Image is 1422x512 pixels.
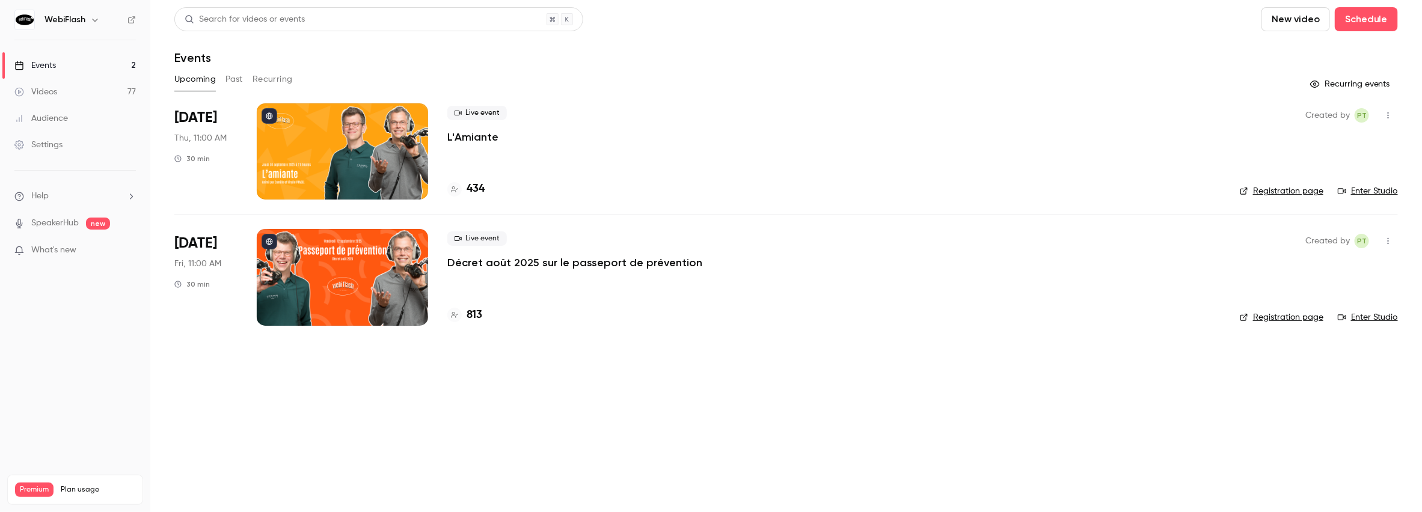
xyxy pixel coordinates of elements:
li: help-dropdown-opener [14,190,136,203]
span: Help [31,190,49,203]
a: Enter Studio [1338,311,1398,323]
div: Settings [14,139,63,151]
button: Schedule [1335,7,1398,31]
button: Upcoming [174,70,216,89]
div: 30 min [174,154,210,163]
span: Fri, 11:00 AM [174,258,221,270]
a: Décret août 2025 sur le passeport de prévention [447,255,702,270]
span: PT [1357,234,1367,248]
span: Thu, 11:00 AM [174,132,227,144]
a: Enter Studio [1338,185,1398,197]
button: New video [1261,7,1330,31]
h4: 434 [467,181,485,197]
button: Past [225,70,243,89]
div: 30 min [174,279,210,289]
div: Audience [14,112,68,124]
span: Created by [1305,234,1350,248]
a: 813 [447,307,482,323]
div: Events [14,59,56,72]
h6: WebiFlash [44,14,85,26]
span: Created by [1305,108,1350,123]
h1: Events [174,50,211,65]
span: What's new [31,244,76,257]
div: Videos [14,86,57,98]
span: Live event [447,231,507,246]
span: new [86,218,110,230]
span: [DATE] [174,108,217,127]
div: Search for videos or events [185,13,305,26]
span: Plan usage [61,485,135,495]
a: Registration page [1240,311,1323,323]
span: Premium [15,483,54,497]
a: SpeakerHub [31,217,79,230]
span: PT [1357,108,1367,123]
h4: 813 [467,307,482,323]
span: [DATE] [174,234,217,253]
span: Pauline TERRIEN [1355,108,1369,123]
img: WebiFlash [15,10,34,29]
span: Live event [447,106,507,120]
iframe: Noticeable Trigger [121,245,136,256]
span: Pauline TERRIEN [1355,234,1369,248]
div: Sep 12 Fri, 11:00 AM (Europe/Paris) [174,229,238,325]
a: Registration page [1240,185,1323,197]
button: Recurring events [1305,75,1398,94]
div: Sep 4 Thu, 11:00 AM (Europe/Paris) [174,103,238,200]
button: Recurring [253,70,293,89]
a: L'Amiante [447,130,498,144]
a: 434 [447,181,485,197]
